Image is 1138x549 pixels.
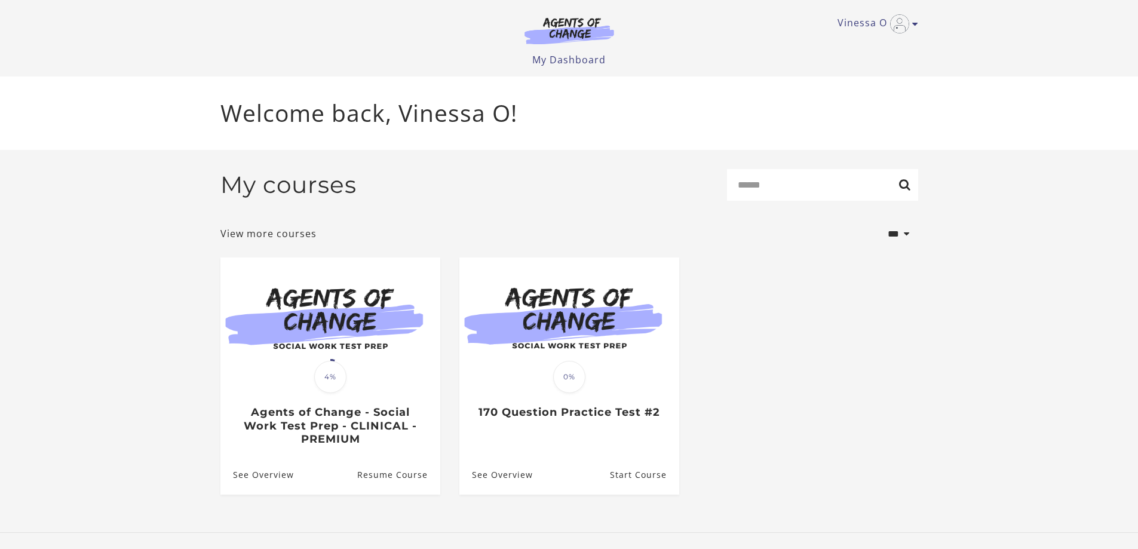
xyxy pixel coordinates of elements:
[472,406,666,419] h3: 170 Question Practice Test #2
[220,171,357,199] h2: My courses
[459,455,533,494] a: 170 Question Practice Test #2: See Overview
[553,361,585,393] span: 0%
[220,226,317,241] a: View more courses
[233,406,427,446] h3: Agents of Change - Social Work Test Prep - CLINICAL - PREMIUM
[838,14,912,33] a: Toggle menu
[512,17,627,44] img: Agents of Change Logo
[609,455,679,494] a: 170 Question Practice Test #2: Resume Course
[220,455,294,494] a: Agents of Change - Social Work Test Prep - CLINICAL - PREMIUM: See Overview
[220,96,918,131] p: Welcome back, Vinessa O!
[532,53,606,66] a: My Dashboard
[314,361,346,393] span: 4%
[357,455,440,494] a: Agents of Change - Social Work Test Prep - CLINICAL - PREMIUM: Resume Course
